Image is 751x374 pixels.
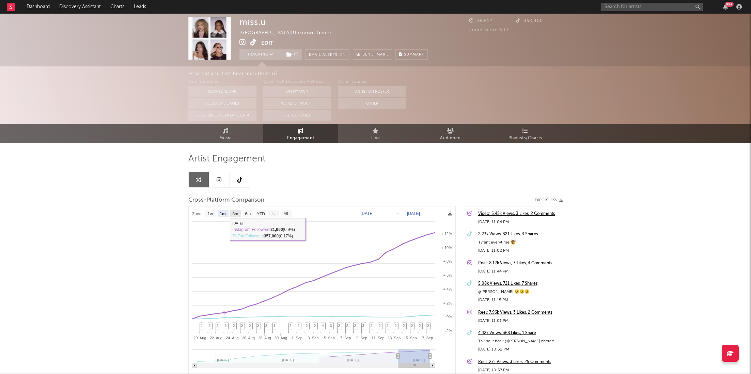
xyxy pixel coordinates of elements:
span: 2 [290,324,292,328]
span: 2 [233,324,235,328]
a: Video: 5.45k Views, 3 Likes, 2 Comments [478,210,559,218]
div: miss.u [239,17,266,27]
div: 4.42k Views, 368 Likes, 1 Share [478,329,559,337]
span: Summary [404,53,424,57]
button: Email AlertsOn [305,49,349,60]
em: On [339,53,346,57]
div: Other Sources [338,78,406,86]
span: Audience [440,134,461,142]
text: 3. Sep [308,336,318,340]
a: Audience [413,124,488,143]
span: 1 [273,324,276,328]
span: 358,400 [516,19,543,23]
span: Artist Engagement [188,155,266,163]
button: (1) [282,49,302,60]
text: → [395,211,400,216]
span: 2 [419,324,421,328]
button: 99+ [723,4,728,10]
a: Benchmark [353,49,392,60]
span: 2 [371,324,373,328]
text: + 12% [441,232,452,236]
span: 2 [225,324,227,328]
text: 3m [232,212,238,216]
span: 2 [257,324,259,328]
button: Edit [261,39,273,47]
span: 2 [379,324,381,328]
div: 99 + [725,2,734,7]
span: ( 1 ) [282,49,302,60]
text: 24. Aug [226,336,238,340]
text: 5. Sep [324,336,335,340]
text: 28. Aug [258,336,271,340]
button: Tracking [239,49,282,60]
span: Jump Score: 60.0 [469,28,510,32]
div: [DATE] 11:15 PM [478,296,559,304]
text: 1y [271,212,276,216]
span: 2 [395,324,397,328]
text: 22. Aug [209,336,222,340]
span: 3 [330,324,332,328]
a: Music [188,124,263,143]
span: 2 [306,324,308,328]
a: Reel: 8.12k Views, 3 Likes, 4 Comments [478,259,559,267]
div: Reel: 7.96k Views, 3 Likes, 2 Comments [478,309,559,317]
text: 1. Sep [292,336,302,340]
span: 35,612 [469,19,492,23]
button: Summary [395,49,428,60]
button: Sodatone Emails [188,98,256,109]
div: [DATE] 11:04 PM [478,218,559,226]
span: 2 [346,324,348,328]
text: Zoom [192,212,203,216]
span: 2 [241,324,243,328]
span: 2 [217,324,219,328]
text: 0% [447,315,452,319]
div: [DATE] 10:52 PM [478,345,559,354]
a: 2.23k Views, 321 Likes, 3 Shares [478,230,559,238]
span: 2 [411,324,413,328]
span: 4 [322,324,324,328]
span: 2 [249,324,251,328]
text: 15. Sep [404,336,417,340]
div: With Sodatone [188,78,256,86]
text: 17. Sep [420,336,433,340]
text: + 4% [443,287,452,291]
span: 2 [209,324,211,328]
span: 2 [338,324,340,328]
span: Cross-Platform Comparison [188,196,264,204]
span: 2 [403,324,405,328]
text: [DATE] [361,211,374,216]
button: Sodatone Snowflake Data [188,110,256,121]
button: Other [338,98,406,109]
a: Playlists/Charts [488,124,563,143]
button: Export CSV [535,198,563,202]
text: 1w [207,212,213,216]
span: Benchmark [362,51,388,59]
input: Search for artists [601,3,703,11]
button: Other Tools [263,110,331,121]
span: 2 [314,324,316,328]
div: Tyrant everytime 🤠 [478,238,559,247]
text: 6m [245,212,251,216]
div: [DATE] 11:44 PM [478,267,559,276]
text: + 2% [443,301,452,305]
div: [GEOGRAPHIC_DATA] | Unknown Genre [239,29,347,37]
text: 20. Aug [193,336,206,340]
text: 26. Aug [242,336,254,340]
text: All [283,212,288,216]
div: [DATE] 11:02 PM [478,247,559,255]
text: + 10% [441,246,452,250]
text: 9. Sep [356,336,367,340]
span: 4 [201,324,203,328]
div: 5.08k Views, 721 Likes, 7 Shares [478,280,559,288]
span: 2 [387,324,389,328]
text: YTD [256,212,265,216]
button: On My Own [263,86,331,97]
span: Engagement [287,134,314,142]
div: Other A&R Discovery Methods [263,78,331,86]
span: 2 [427,324,429,328]
a: Reel: 27k Views, 3 Likes, 25 Comments [478,358,559,366]
span: 3 [362,324,364,328]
